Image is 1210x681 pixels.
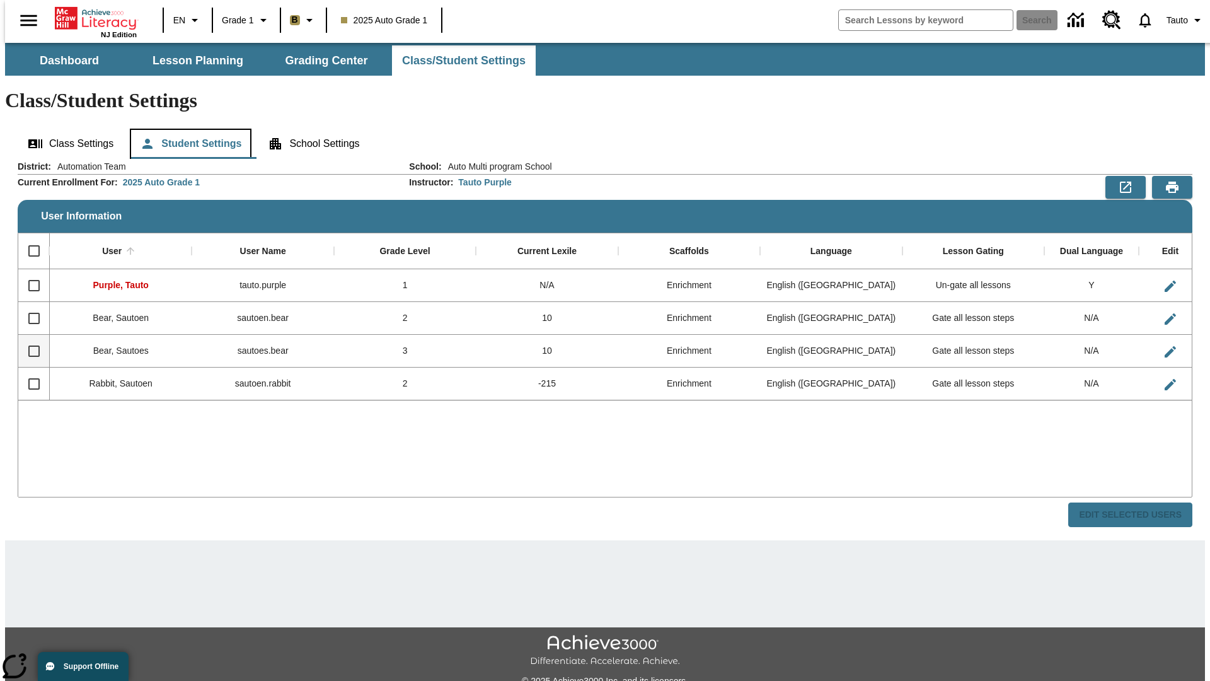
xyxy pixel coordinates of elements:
[1158,339,1183,364] button: Edit User
[93,313,149,323] span: Bear, Sautoen
[618,335,760,368] div: Enrichment
[1044,269,1139,302] div: Y
[334,269,476,302] div: 1
[18,161,51,172] h2: District :
[1129,4,1161,37] a: Notifications
[334,302,476,335] div: 2
[669,246,709,257] div: Scaffolds
[341,14,428,27] span: 2025 Auto Grade 1
[476,368,618,400] div: -215
[618,269,760,302] div: Enrichment
[135,45,261,76] button: Lesson Planning
[192,269,333,302] div: tauto.purple
[6,45,132,76] button: Dashboard
[64,662,118,671] span: Support Offline
[5,43,1205,76] div: SubNavbar
[173,14,185,27] span: EN
[192,302,333,335] div: sautoen.bear
[618,368,760,400] div: Enrichment
[292,12,298,28] span: B
[89,378,153,388] span: Rabbit, Sautoen
[379,246,430,257] div: Grade Level
[1158,274,1183,299] button: Edit User
[192,335,333,368] div: sautoes.bear
[760,368,902,400] div: English (US)
[222,14,254,27] span: Grade 1
[1167,14,1188,27] span: Tauto
[760,335,902,368] div: English (US)
[40,54,99,68] span: Dashboard
[517,246,577,257] div: Current Lexile
[18,177,118,188] h2: Current Enrollment For :
[476,302,618,335] div: 10
[130,129,251,159] button: Student Settings
[5,45,537,76] div: SubNavbar
[18,129,124,159] button: Class Settings
[10,2,47,39] button: Open side menu
[258,129,369,159] button: School Settings
[334,335,476,368] div: 3
[1044,368,1139,400] div: N/A
[168,9,208,32] button: Language: EN, Select a language
[38,652,129,681] button: Support Offline
[1044,335,1139,368] div: N/A
[55,6,137,31] a: Home
[760,269,902,302] div: English (US)
[101,31,137,38] span: NJ Edition
[943,246,1004,257] div: Lesson Gating
[902,302,1044,335] div: Gate all lesson steps
[55,4,137,38] div: Home
[409,177,453,188] h2: Instructor :
[1162,246,1178,257] div: Edit
[810,246,852,257] div: Language
[839,10,1013,30] input: search field
[51,160,126,173] span: Automation Team
[153,54,243,68] span: Lesson Planning
[1105,176,1146,199] button: Export to CSV
[902,368,1044,400] div: Gate all lesson steps
[41,211,122,222] span: User Information
[760,302,902,335] div: English (US)
[1161,9,1210,32] button: Profile/Settings
[18,160,1192,528] div: User Information
[902,335,1044,368] div: Gate all lesson steps
[18,129,1192,159] div: Class/Student Settings
[93,280,149,290] span: Purple, Tauto
[1060,246,1123,257] div: Dual Language
[530,635,680,667] img: Achieve3000 Differentiate Accelerate Achieve
[458,176,512,189] div: Tauto Purple
[192,368,333,400] div: sautoen.rabbit
[409,161,441,172] h2: School :
[1044,302,1139,335] div: N/A
[334,368,476,400] div: 2
[1060,3,1095,38] a: Data Center
[392,45,536,76] button: Class/Student Settings
[476,335,618,368] div: 10
[1152,176,1192,199] button: Print Preview
[93,346,149,356] span: Bear, Sautoes
[1095,3,1129,37] a: Resource Center, Will open in new tab
[240,246,286,257] div: User Name
[1158,306,1183,332] button: Edit User
[5,89,1205,112] h1: Class/Student Settings
[902,269,1044,302] div: Un-gate all lessons
[123,176,200,189] div: 2025 Auto Grade 1
[618,302,760,335] div: Enrichment
[217,9,276,32] button: Grade: Grade 1, Select a grade
[476,269,618,302] div: N/A
[402,54,526,68] span: Class/Student Settings
[442,160,552,173] span: Auto Multi program School
[102,246,122,257] div: User
[285,54,367,68] span: Grading Center
[263,45,389,76] button: Grading Center
[285,9,322,32] button: Boost Class color is light brown. Change class color
[1158,372,1183,397] button: Edit User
